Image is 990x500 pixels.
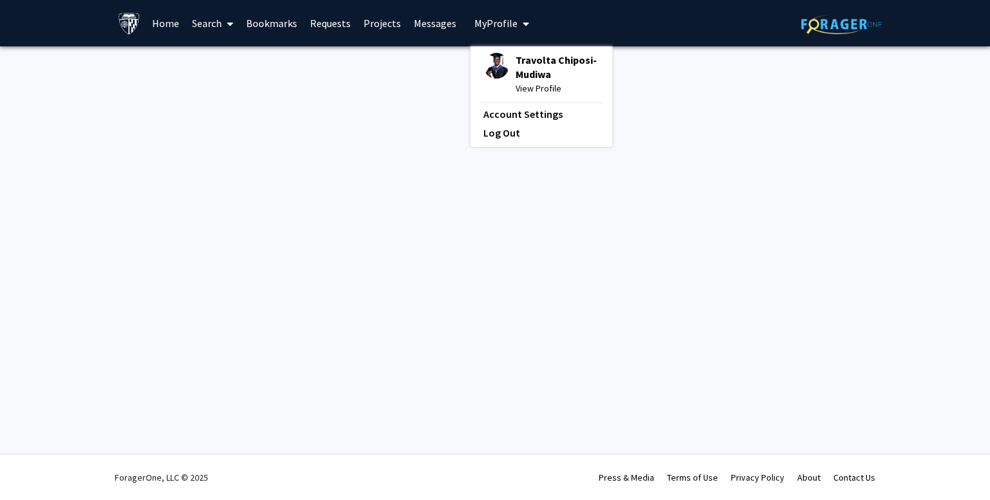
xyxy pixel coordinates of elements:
div: ForagerOne, LLC © 2025 [115,455,208,500]
div: Profile PictureTravolta Chiposi-MudiwaView Profile [483,53,599,95]
a: About [797,472,820,483]
a: Contact Us [833,472,875,483]
a: Search [186,1,240,46]
a: Privacy Policy [731,472,784,483]
a: Home [146,1,186,46]
a: Account Settings [483,106,599,122]
a: Requests [304,1,357,46]
span: My Profile [474,17,518,30]
img: Johns Hopkins University Logo [118,12,141,35]
a: Log Out [483,125,599,140]
a: Projects [357,1,407,46]
img: Profile Picture [483,53,509,79]
a: Terms of Use [667,472,718,483]
span: View Profile [516,81,599,95]
img: ForagerOne Logo [801,14,882,34]
a: Press & Media [599,472,654,483]
iframe: Chat [10,442,55,490]
a: Bookmarks [240,1,304,46]
a: Messages [407,1,463,46]
span: Travolta Chiposi-Mudiwa [516,53,599,81]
